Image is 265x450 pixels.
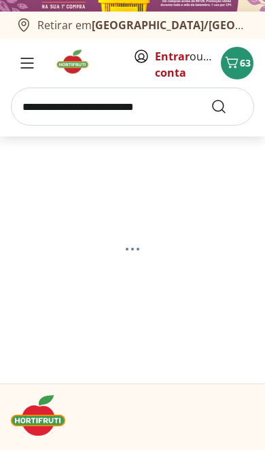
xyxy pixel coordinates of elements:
[37,19,249,31] span: Retirar em
[155,49,190,64] a: Entrar
[211,98,243,115] button: Submit Search
[54,48,100,75] img: Hortifruti
[11,395,79,436] img: Hortifruti
[221,47,253,79] button: Carrinho
[11,88,254,126] input: search
[240,56,251,69] span: 63
[155,48,215,81] span: ou
[11,47,43,79] button: Menu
